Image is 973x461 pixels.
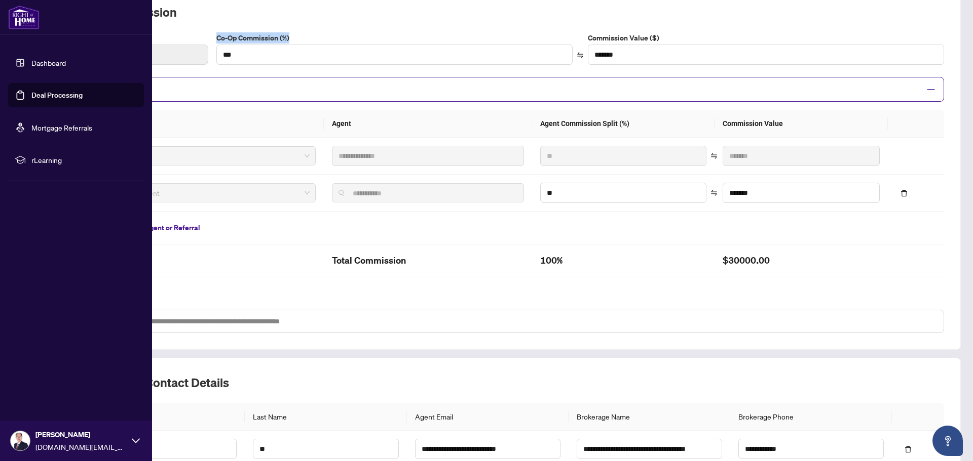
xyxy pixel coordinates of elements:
label: Commission Value ($) [588,32,944,44]
th: Agent Commission Split (%) [532,110,715,138]
th: Last Name [245,403,406,431]
h2: 100% [540,253,706,269]
h2: Listing Agent Contact Details [69,374,944,391]
span: RAHR Agent [84,185,310,200]
th: Agent [324,110,533,138]
th: Type [69,110,324,138]
label: Co-Op Commission (%) [216,32,573,44]
h2: $30000.00 [723,253,880,269]
th: Brokerage Phone [730,403,892,431]
a: Dashboard [31,58,66,67]
th: Commission Value [715,110,888,138]
th: First Name [69,403,245,431]
button: Open asap [932,426,963,456]
span: Primary [84,148,310,163]
span: swap [710,189,718,196]
th: Agent Email [407,403,569,431]
span: [PERSON_NAME] [35,429,127,440]
a: Mortgage Referrals [31,123,92,132]
span: swap [577,52,584,59]
div: Split Commission [69,77,944,102]
label: Commission Notes [69,298,944,309]
h2: Co-op Commission [69,4,944,20]
span: swap [710,152,718,159]
img: Profile Icon [11,431,30,450]
img: logo [8,5,40,29]
span: [DOMAIN_NAME][EMAIL_ADDRESS][DOMAIN_NAME] [35,441,127,452]
span: delete [905,446,912,453]
a: Deal Processing [31,91,83,100]
span: delete [901,190,908,197]
span: rLearning [31,154,137,165]
th: Brokerage Name [569,403,730,431]
h2: Total Commission [332,253,525,269]
img: search_icon [339,190,345,196]
span: minus [926,85,935,94]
